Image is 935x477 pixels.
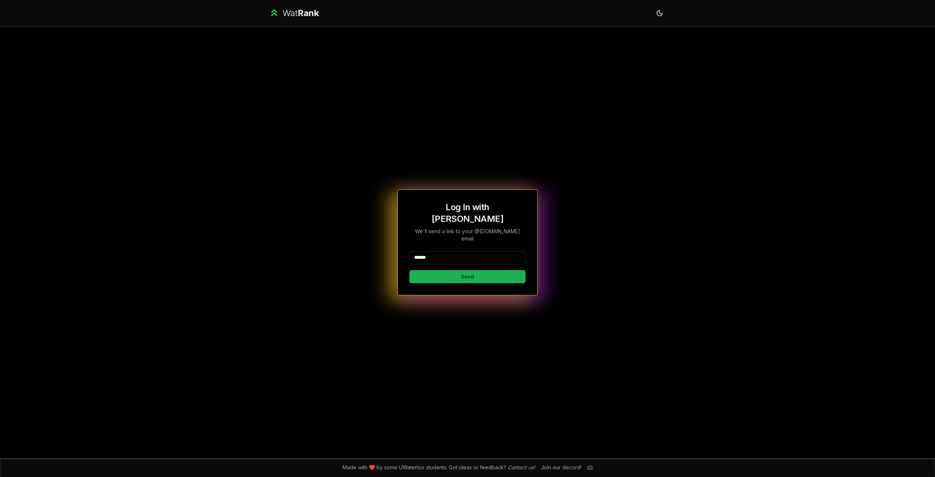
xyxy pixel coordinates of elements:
a: Contact us! [508,464,535,470]
button: Send [409,270,526,283]
span: Made with ❤️ by some UWaterloo students. Got ideas or feedback? [343,464,535,471]
p: We'll send a link to your @[DOMAIN_NAME] email [409,228,526,242]
span: Rank [298,8,319,18]
div: Join our discord! [541,464,581,471]
a: WatRank [269,7,319,19]
h1: Log In with [PERSON_NAME] [409,201,526,225]
div: Wat [282,7,319,19]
